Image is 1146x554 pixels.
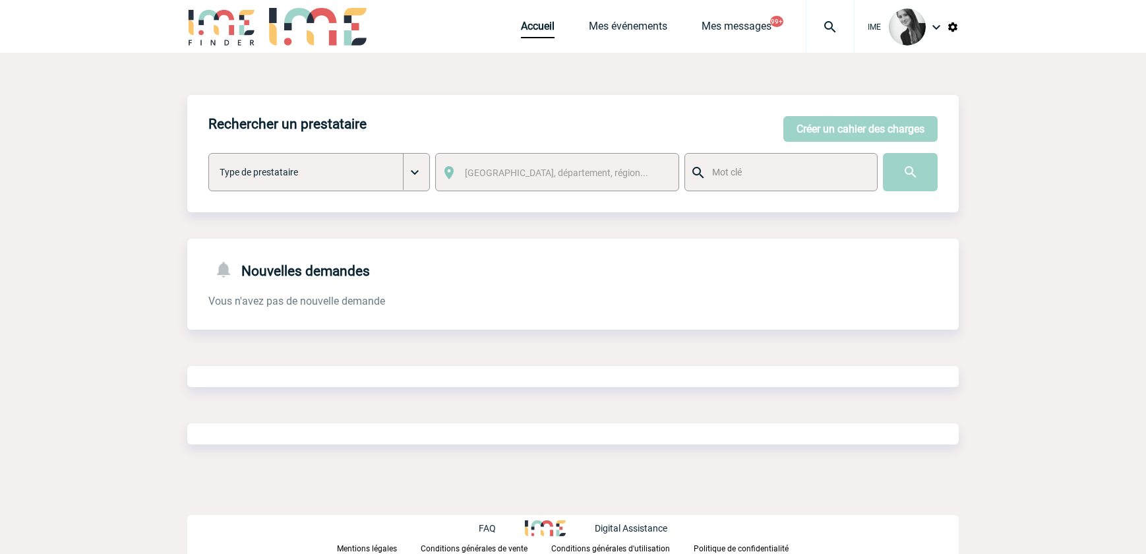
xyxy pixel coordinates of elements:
h4: Nouvelles demandes [208,260,370,279]
a: Conditions générales de vente [421,541,551,554]
p: Digital Assistance [595,523,667,534]
p: FAQ [479,523,496,534]
img: 101050-0.jpg [889,9,926,46]
p: Politique de confidentialité [694,544,789,553]
p: Mentions légales [337,544,397,553]
span: [GEOGRAPHIC_DATA], département, région... [465,168,648,178]
a: FAQ [479,521,525,534]
img: notifications-24-px-g.png [214,260,241,279]
input: Mot clé [709,164,865,181]
p: Conditions générales d'utilisation [551,544,670,553]
a: Mentions légales [337,541,421,554]
a: Conditions générales d'utilisation [551,541,694,554]
img: http://www.idealmeetingsevents.fr/ [525,520,566,536]
a: Mes messages [702,20,771,38]
p: Conditions générales de vente [421,544,528,553]
span: IME [868,22,881,32]
span: Vous n'avez pas de nouvelle demande [208,295,385,307]
img: IME-Finder [187,8,256,46]
a: Accueil [521,20,555,38]
a: Mes événements [589,20,667,38]
h4: Rechercher un prestataire [208,116,367,132]
a: Politique de confidentialité [694,541,810,554]
button: 99+ [770,16,783,27]
input: Submit [883,153,938,191]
